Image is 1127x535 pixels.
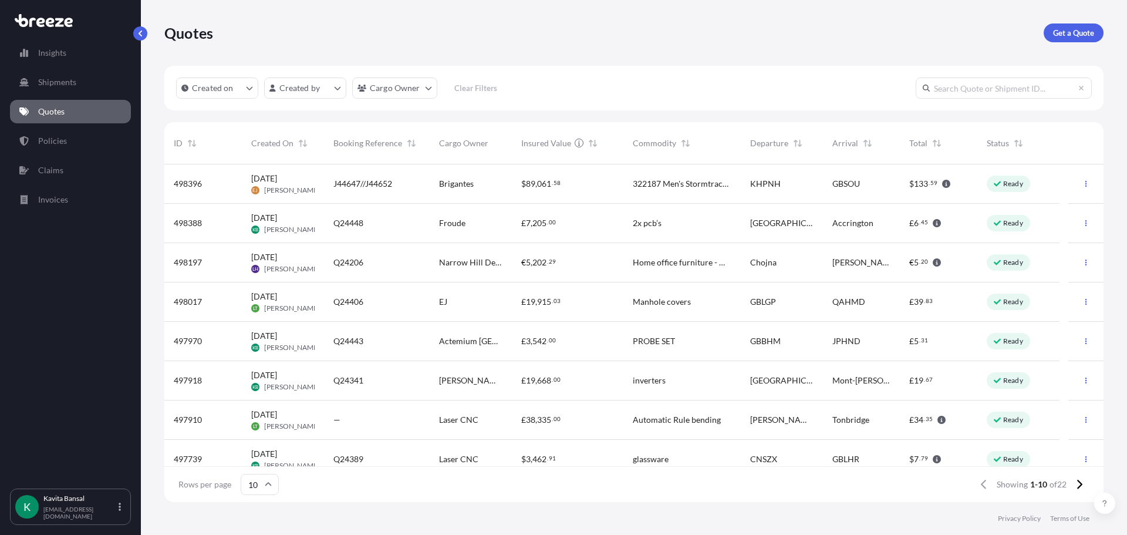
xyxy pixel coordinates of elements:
span: . [547,220,548,224]
p: Insights [38,47,66,59]
span: KB [252,460,258,472]
span: EJ [439,296,447,308]
span: 497918 [174,375,202,386]
span: Q24443 [333,335,363,347]
span: PROBE SET [633,335,675,347]
span: 00 [554,417,561,421]
a: Policies [10,129,131,153]
span: Home office furniture - monitor stand [633,257,731,268]
p: Claims [38,164,63,176]
p: Invoices [38,194,68,206]
span: , [535,180,537,188]
button: Sort [930,136,944,150]
span: £ [521,219,526,227]
button: Sort [185,136,199,150]
span: [PERSON_NAME] [264,382,320,392]
span: 5 [526,258,531,267]
span: $ [909,180,914,188]
span: Insured Value [521,137,571,149]
span: EJ [252,184,258,196]
span: 497970 [174,335,202,347]
span: £ [521,298,526,306]
span: LH [252,263,258,275]
span: Manhole covers [633,296,691,308]
p: Clear Filters [454,82,497,94]
span: 03 [554,299,561,303]
span: 915 [537,298,551,306]
span: Actemium [GEOGRAPHIC_DATA] [439,335,502,347]
span: Arrival [832,137,858,149]
span: . [919,220,920,224]
span: . [547,260,548,264]
span: JPHND [832,335,861,347]
span: 7 [914,455,919,463]
span: . [924,299,925,303]
span: , [531,455,532,463]
span: 35 [926,417,933,421]
span: Created On [251,137,293,149]
span: inverters [633,375,666,386]
span: Commodity [633,137,676,149]
span: Q24448 [333,217,363,229]
span: 6 [914,219,919,227]
p: Ready [1003,179,1023,189]
span: 19 [526,298,535,306]
a: Get a Quote [1044,23,1104,42]
span: Mont-[PERSON_NAME] [832,375,891,386]
span: [PERSON_NAME] [264,225,320,234]
span: 67 [926,378,933,382]
a: Privacy Policy [998,514,1041,523]
span: KHPNH [750,178,781,190]
span: 3 [526,337,531,345]
p: Terms of Use [1050,514,1089,523]
span: . [552,299,553,303]
span: Tonbridge [832,414,869,426]
span: 29 [549,260,556,264]
button: Sort [296,136,310,150]
span: KB [252,342,258,354]
span: . [552,181,553,185]
span: 542 [532,337,546,345]
button: createdOn Filter options [176,78,258,99]
span: . [552,378,553,382]
span: . [919,338,920,342]
p: Get a Quote [1053,27,1094,39]
span: , [531,337,532,345]
span: Q24206 [333,257,363,268]
span: ID [174,137,183,149]
a: Invoices [10,188,131,211]
span: 335 [537,416,551,424]
span: J44647//J44652 [333,178,392,190]
span: [PERSON_NAME] [264,422,320,431]
span: [DATE] [251,212,277,224]
button: Sort [791,136,805,150]
span: 497739 [174,453,202,465]
span: Laser CNC [439,453,478,465]
span: Total [909,137,927,149]
span: [PERSON_NAME] [264,304,320,313]
span: Booking Reference [333,137,402,149]
p: Created by [279,82,320,94]
span: 3 [526,455,531,463]
span: Froude [439,217,465,229]
button: cargoOwner Filter options [352,78,437,99]
span: . [929,181,930,185]
span: 19 [914,376,923,385]
p: Ready [1003,258,1023,267]
p: Ready [1003,337,1023,346]
span: . [547,456,548,460]
button: Clear Filters [443,79,509,97]
p: Ready [1003,218,1023,228]
span: £ [521,416,526,424]
span: [DATE] [251,251,277,263]
span: 1-10 [1030,479,1047,490]
span: [PERSON_NAME] Energy [439,375,502,386]
span: [PERSON_NAME] [750,414,814,426]
span: 668 [537,376,551,385]
span: GBLGP [750,296,776,308]
p: [EMAIL_ADDRESS][DOMAIN_NAME] [43,506,116,520]
span: 2x pcb’s [633,217,662,229]
span: £ [909,376,914,385]
button: Sort [404,136,419,150]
